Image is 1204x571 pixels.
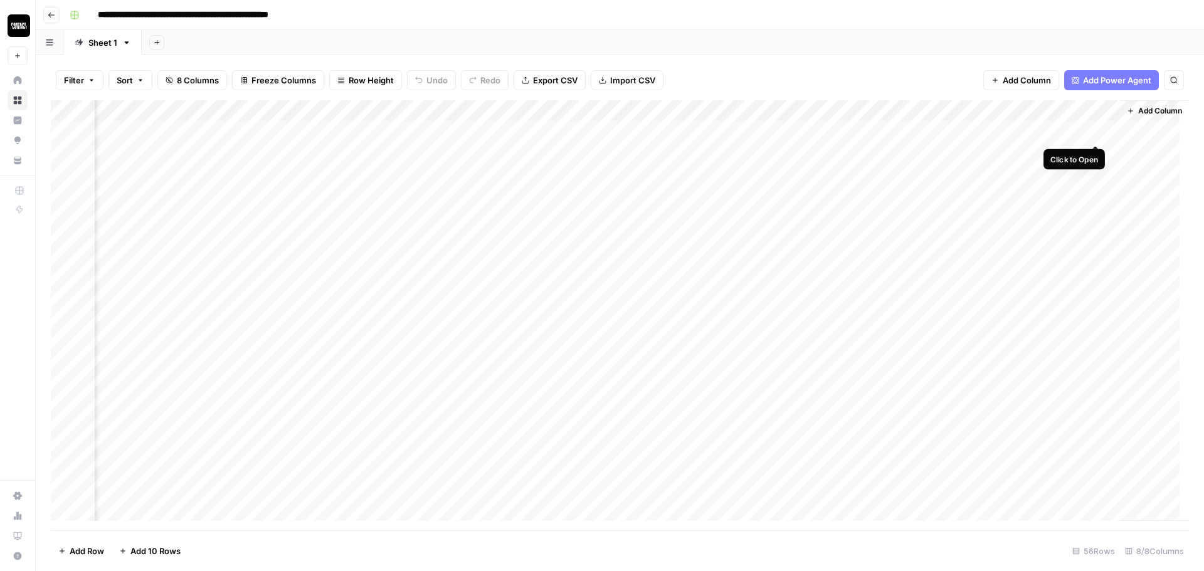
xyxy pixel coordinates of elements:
[157,70,227,90] button: 8 Columns
[1050,154,1098,165] div: Click to Open
[1003,74,1051,86] span: Add Column
[108,70,152,90] button: Sort
[480,74,500,86] span: Redo
[983,70,1059,90] button: Add Column
[64,74,84,86] span: Filter
[1067,541,1120,561] div: 56 Rows
[8,110,28,130] a: Insights
[8,14,30,37] img: Contact Studios Logo
[8,10,28,41] button: Workspace: Contact Studios
[130,545,181,557] span: Add 10 Rows
[610,74,655,86] span: Import CSV
[407,70,456,90] button: Undo
[8,506,28,526] a: Usage
[8,150,28,170] a: Your Data
[51,541,112,561] button: Add Row
[177,74,219,86] span: 8 Columns
[8,130,28,150] a: Opportunities
[251,74,316,86] span: Freeze Columns
[514,70,586,90] button: Export CSV
[112,541,188,561] button: Add 10 Rows
[461,70,509,90] button: Redo
[70,545,104,557] span: Add Row
[117,74,133,86] span: Sort
[329,70,402,90] button: Row Height
[1064,70,1159,90] button: Add Power Agent
[1120,541,1189,561] div: 8/8 Columns
[8,70,28,90] a: Home
[88,36,117,49] div: Sheet 1
[591,70,663,90] button: Import CSV
[232,70,324,90] button: Freeze Columns
[8,546,28,566] button: Help + Support
[533,74,578,86] span: Export CSV
[8,90,28,110] a: Browse
[349,74,394,86] span: Row Height
[1122,103,1187,119] button: Add Column
[1138,105,1182,117] span: Add Column
[64,30,142,55] a: Sheet 1
[56,70,103,90] button: Filter
[426,74,448,86] span: Undo
[1083,74,1151,86] span: Add Power Agent
[8,486,28,506] a: Settings
[8,526,28,546] a: Learning Hub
